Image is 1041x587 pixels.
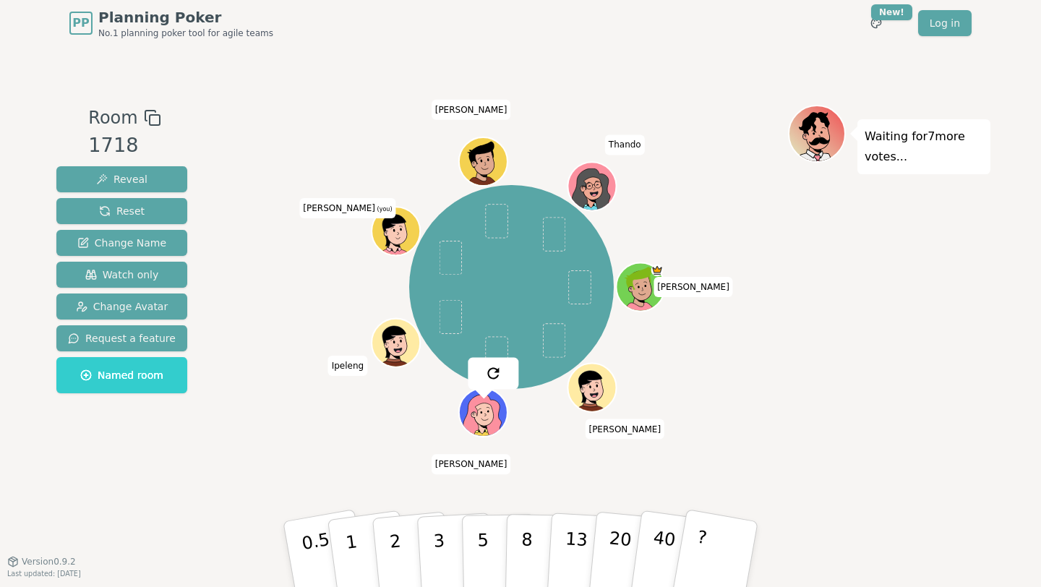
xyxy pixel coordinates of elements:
[432,454,511,474] span: Click to change your name
[56,230,187,256] button: Change Name
[22,556,76,567] span: Version 0.9.2
[88,105,137,131] span: Room
[80,368,163,382] span: Named room
[76,299,168,314] span: Change Avatar
[68,331,176,346] span: Request a feature
[299,198,395,218] span: Click to change your name
[918,10,972,36] a: Log in
[72,14,89,32] span: PP
[77,236,166,250] span: Change Name
[69,7,273,39] a: PPPlanning PokerNo.1 planning poker tool for agile teams
[7,570,81,578] span: Last updated: [DATE]
[863,10,889,36] button: New!
[484,365,502,382] img: reset
[871,4,912,20] div: New!
[98,7,273,27] span: Planning Poker
[605,135,645,155] span: Click to change your name
[56,293,187,320] button: Change Avatar
[56,166,187,192] button: Reveal
[328,356,367,376] span: Click to change your name
[88,131,160,160] div: 1718
[585,419,664,440] span: Click to change your name
[85,267,159,282] span: Watch only
[651,265,663,277] span: Myles is the host
[865,127,983,167] p: Waiting for 7 more votes...
[7,556,76,567] button: Version0.9.2
[96,172,147,187] span: Reveal
[56,262,187,288] button: Watch only
[56,357,187,393] button: Named room
[56,325,187,351] button: Request a feature
[56,198,187,224] button: Reset
[432,100,511,120] span: Click to change your name
[98,27,273,39] span: No.1 planning poker tool for agile teams
[373,208,419,254] button: Click to change your avatar
[375,206,393,213] span: (you)
[99,204,145,218] span: Reset
[654,277,733,297] span: Click to change your name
